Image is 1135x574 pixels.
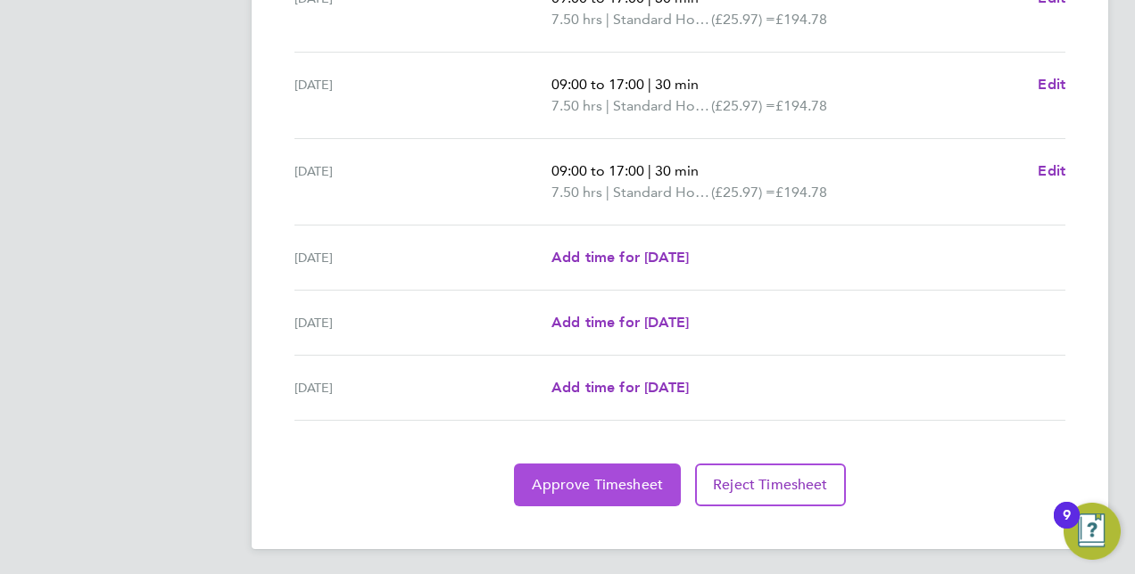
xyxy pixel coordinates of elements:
[711,11,775,28] span: (£25.97) =
[532,476,663,494] span: Approve Timesheet
[294,160,551,203] div: [DATE]
[695,463,846,506] button: Reject Timesheet
[606,11,609,28] span: |
[613,182,711,203] span: Standard Hourly
[551,162,644,179] span: 09:00 to 17:00
[551,97,602,114] span: 7.50 hrs
[551,377,689,398] a: Add time for [DATE]
[551,312,689,333] a: Add time for [DATE]
[551,184,602,201] span: 7.50 hrs
[551,76,644,93] span: 09:00 to 17:00
[606,97,609,114] span: |
[551,379,689,396] span: Add time for [DATE]
[1038,162,1065,179] span: Edit
[713,476,828,494] span: Reject Timesheet
[294,247,551,268] div: [DATE]
[551,11,602,28] span: 7.50 hrs
[648,162,651,179] span: |
[775,11,827,28] span: £194.78
[294,74,551,117] div: [DATE]
[655,76,699,93] span: 30 min
[711,97,775,114] span: (£25.97) =
[294,312,551,333] div: [DATE]
[551,314,689,331] span: Add time for [DATE]
[551,249,689,266] span: Add time for [DATE]
[1038,76,1065,93] span: Edit
[613,9,711,30] span: Standard Hourly
[775,97,827,114] span: £194.78
[711,184,775,201] span: (£25.97) =
[606,184,609,201] span: |
[613,95,711,117] span: Standard Hourly
[1038,74,1065,95] a: Edit
[1064,503,1121,560] button: Open Resource Center, 9 new notifications
[551,247,689,268] a: Add time for [DATE]
[775,184,827,201] span: £194.78
[1063,515,1071,538] div: 9
[1038,160,1065,182] a: Edit
[648,76,651,93] span: |
[655,162,699,179] span: 30 min
[294,377,551,398] div: [DATE]
[514,463,681,506] button: Approve Timesheet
